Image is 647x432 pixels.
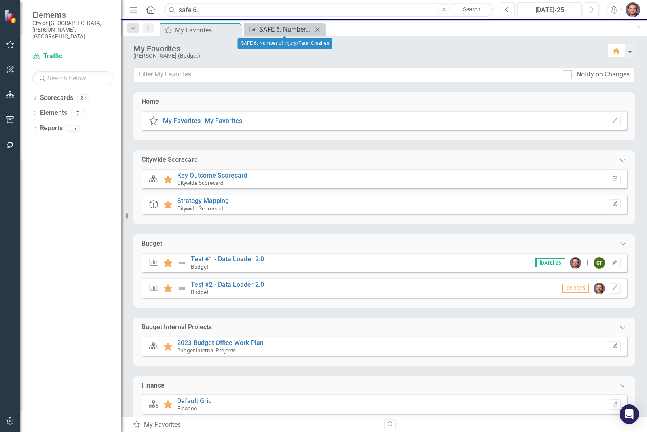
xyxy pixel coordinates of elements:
a: Key Outcome Scorecard [177,172,247,179]
a: 2023 Budget Office Work Plan [177,339,264,347]
a: My Favorites [205,117,242,125]
input: Search Below... [32,71,113,85]
small: Budget Internal Projects [177,347,236,354]
a: Reports [40,124,63,133]
a: My Favorites [163,117,201,125]
img: Not Defined [177,258,187,268]
div: Notify on Changes [577,70,630,79]
img: Not Defined [177,284,187,293]
span: [DATE]-25 [535,258,565,267]
div: My Favorites [133,44,599,53]
div: 7 [71,110,84,116]
div: SAFE 6. Number of Injury/Fatal Crashes [259,24,313,34]
img: ClearPoint Strategy [4,9,18,23]
div: Finance [142,381,165,390]
div: Home [142,97,159,106]
small: Budget [191,289,208,295]
div: CT [594,257,605,269]
div: 15 [67,125,80,132]
small: Citywide Scorecard [177,180,224,186]
img: Lawrence Pollack [594,283,605,294]
a: Default Grid [177,397,212,405]
button: [DATE]-25 [517,2,582,17]
div: SAFE 6. Number of Injury/Fatal Crashes [238,38,332,49]
a: Test #1 - Data Loader 2.0 [191,255,264,263]
div: Open Intercom Messenger [620,404,639,424]
div: Budget Internal Projects [142,323,212,332]
small: City of [GEOGRAPHIC_DATA][PERSON_NAME], [GEOGRAPHIC_DATA] [32,20,113,40]
a: Scorecards [40,93,73,103]
div: 87 [77,94,90,101]
div: Citywide Scorecard [142,155,198,165]
a: SAFE 6. Number of Injury/Fatal Crashes [246,24,313,34]
img: Lawrence Pollack [626,2,640,17]
a: Search [451,4,492,15]
img: Lawrence Pollack [570,257,581,269]
a: Elements [40,108,67,118]
small: Budget [191,263,208,270]
input: Filter My Favorites... [133,67,558,82]
div: My Favorites [133,420,378,430]
div: [PERSON_NAME] (Budget) [133,53,599,59]
small: Citywide Scorecard [177,205,224,212]
span: Q2 2025 [562,284,589,293]
small: Finance [177,405,197,411]
div: [DATE]-25 [520,5,579,15]
a: Strategy Mapping [177,197,229,205]
a: Test #2 - Data Loader 2.0 [191,281,264,288]
div: Budget [142,239,162,248]
input: Search ClearPoint... [164,3,494,17]
span: Elements [32,10,113,20]
a: Traffic [32,52,113,61]
div: My Favorites [175,25,239,35]
button: Set Home Page [609,116,621,126]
